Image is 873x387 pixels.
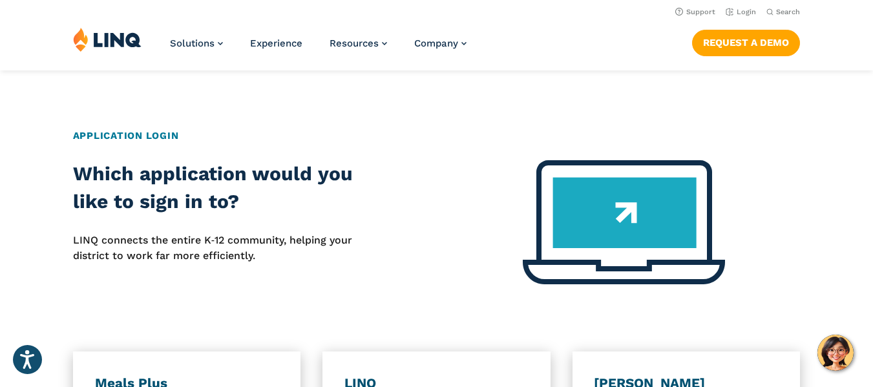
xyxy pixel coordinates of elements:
span: Search [776,8,800,16]
a: Request a Demo [692,30,800,56]
h2: Which application would you like to sign in to? [73,160,363,215]
span: Company [414,37,458,49]
a: Solutions [170,37,223,49]
button: Open Search Bar [766,7,800,17]
nav: Button Navigation [692,27,800,56]
a: Login [726,8,756,16]
a: Support [675,8,715,16]
span: Solutions [170,37,215,49]
a: Experience [250,37,302,49]
img: LINQ | K‑12 Software [73,27,142,52]
p: LINQ connects the entire K‑12 community, helping your district to work far more efficiently. [73,233,363,264]
a: Company [414,37,467,49]
nav: Primary Navigation [170,27,467,70]
span: Resources [330,37,379,49]
a: Resources [330,37,387,49]
button: Hello, have a question? Let’s chat. [817,335,854,371]
h2: Application Login [73,129,801,143]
